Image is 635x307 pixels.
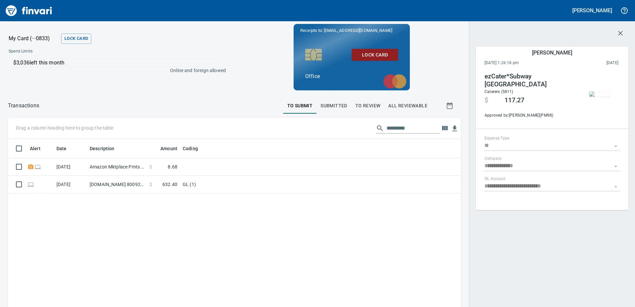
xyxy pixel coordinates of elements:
img: receipts%2Ftapani%2F2023-04-24%2FJzoGOT8oVaeitZ1UdICkDM6BnD42__HqCA6ErpqBh0WMEWj2bM.jpg [589,91,610,97]
span: Alert [30,145,41,153]
p: My Card (···0833) [9,35,58,43]
span: To Review [355,102,381,110]
td: [DOMAIN_NAME] 8009256278 [GEOGRAPHIC_DATA] [GEOGRAPHIC_DATA] [87,176,147,193]
p: Online and foreign allowed [3,67,226,74]
p: Office [305,72,398,80]
p: Drag a column heading here to group the table [16,125,113,131]
button: Lock Card [61,34,91,44]
span: [EMAIL_ADDRESS][DOMAIN_NAME] [323,27,393,34]
span: Coding [183,145,198,153]
h5: [PERSON_NAME] [532,49,572,56]
span: Submitted [320,102,347,110]
span: Online transaction [27,182,34,186]
td: GL (1) [180,176,346,193]
button: Choose columns to display [440,123,450,133]
td: [DATE] [54,158,87,176]
p: Receipts to: [300,27,403,34]
span: Amount [152,145,177,153]
td: Amazon Mktplace Pmts [DOMAIN_NAME][URL] WA [87,158,147,176]
button: Download table [450,124,460,134]
p: $3,036 left this month [13,59,222,67]
span: 632.40 [162,181,177,188]
span: This charge was settled by the merchant and appears on the 2023/04/22 statement. [563,60,618,66]
span: To Submit [287,102,313,110]
span: Date [56,145,67,153]
span: Receipt Required [27,164,34,169]
span: Online transaction [34,164,41,169]
span: Date [56,145,75,153]
span: Description [90,145,115,153]
span: [DATE] 1:26:18 pm [485,60,563,66]
h4: ezCater*Subway [GEOGRAPHIC_DATA] [485,72,575,88]
h5: [PERSON_NAME] [572,7,612,14]
nav: breadcrumb [8,102,39,110]
label: Expense Type [485,137,509,141]
img: mastercard.svg [380,71,410,92]
span: $ [485,96,488,104]
button: Show transactions within a particular date range [440,98,461,114]
span: Caterers (5811) [485,89,513,94]
span: 117.27 [504,96,524,104]
button: Close transaction [612,25,628,41]
label: Company [485,157,502,161]
span: Coding [183,145,207,153]
span: All Reviewable [388,102,427,110]
span: Description [90,145,123,153]
span: $ [149,181,152,188]
span: $ [149,163,152,170]
span: Alert [30,145,49,153]
span: 8.68 [168,163,177,170]
span: Amount [160,145,177,153]
label: GL Account [485,177,505,181]
img: Finvari [4,3,54,19]
button: [PERSON_NAME] [571,5,614,16]
span: Lock Card [64,35,88,43]
span: Spend Limits [9,48,129,55]
span: Lock Card [357,51,393,59]
p: Transactions [8,102,39,110]
button: Lock Card [352,49,398,61]
span: Approved by: [PERSON_NAME] ( PM98 ) [485,112,575,119]
td: [DATE] [54,176,87,193]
